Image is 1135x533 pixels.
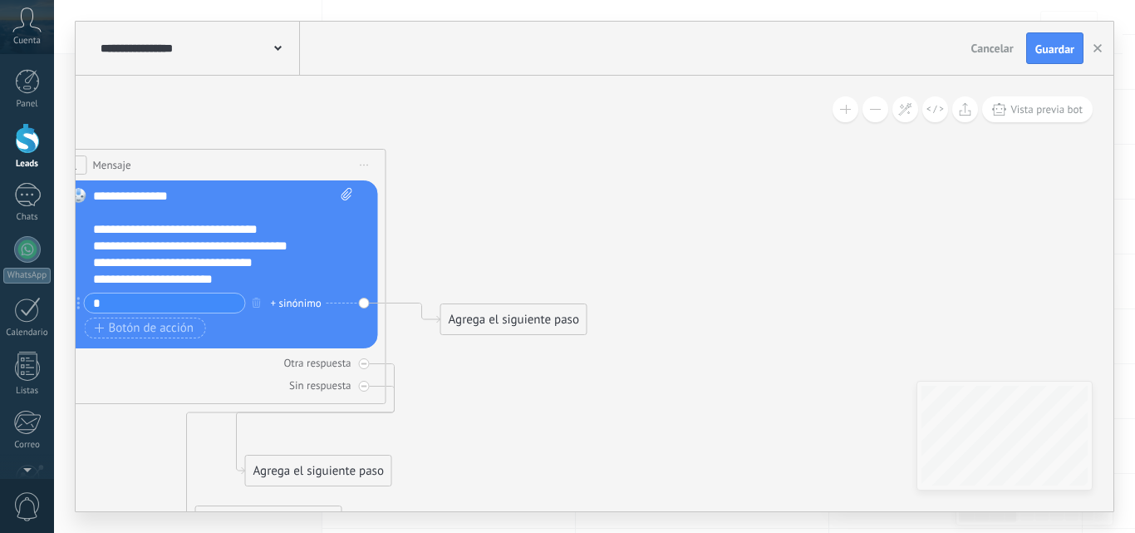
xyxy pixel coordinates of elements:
button: Cancelar [965,36,1020,61]
div: Leads [3,159,52,170]
button: Botón de acción [85,318,206,338]
div: Agrega el siguiente paso [246,457,391,485]
div: Agrega el siguiente paso [441,306,587,333]
span: Cancelar [971,41,1014,56]
div: WhatsApp [3,268,51,284]
span: Guardar [1035,43,1074,55]
button: Vista previa bot [982,96,1093,122]
span: Mensaje [93,157,131,173]
div: Sin respuesta [289,378,351,392]
div: Listas [3,386,52,397]
div: Calendario [3,328,52,338]
span: Cuenta [13,36,41,47]
div: Correo [3,440,52,451]
div: + sinónimo [271,295,322,312]
button: Guardar [1026,32,1083,64]
span: Botón de acción [95,322,194,335]
div: Otra respuesta [283,356,351,370]
div: Chats [3,212,52,223]
span: Vista previa bot [1010,102,1083,116]
div: Panel [3,99,52,110]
